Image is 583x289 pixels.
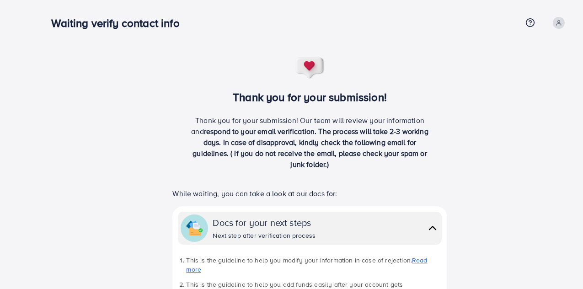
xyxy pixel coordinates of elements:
img: collapse [426,221,439,235]
h3: Waiting verify contact info [51,16,187,30]
img: collapse [186,220,203,236]
h3: Thank you for your submission! [157,91,462,104]
img: success [295,57,325,80]
div: Docs for your next steps [213,216,316,229]
div: Next step after verification process [213,231,316,240]
a: Read more [186,256,427,274]
p: While waiting, you can take a look at our docs for: [172,188,447,199]
p: Thank you for your submission! Our team will review your information and [188,115,432,170]
li: This is the guideline to help you modify your information in case of rejection. [186,256,441,274]
span: respond to your email verification. The process will take 2-3 working days. In case of disapprova... [193,126,428,169]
